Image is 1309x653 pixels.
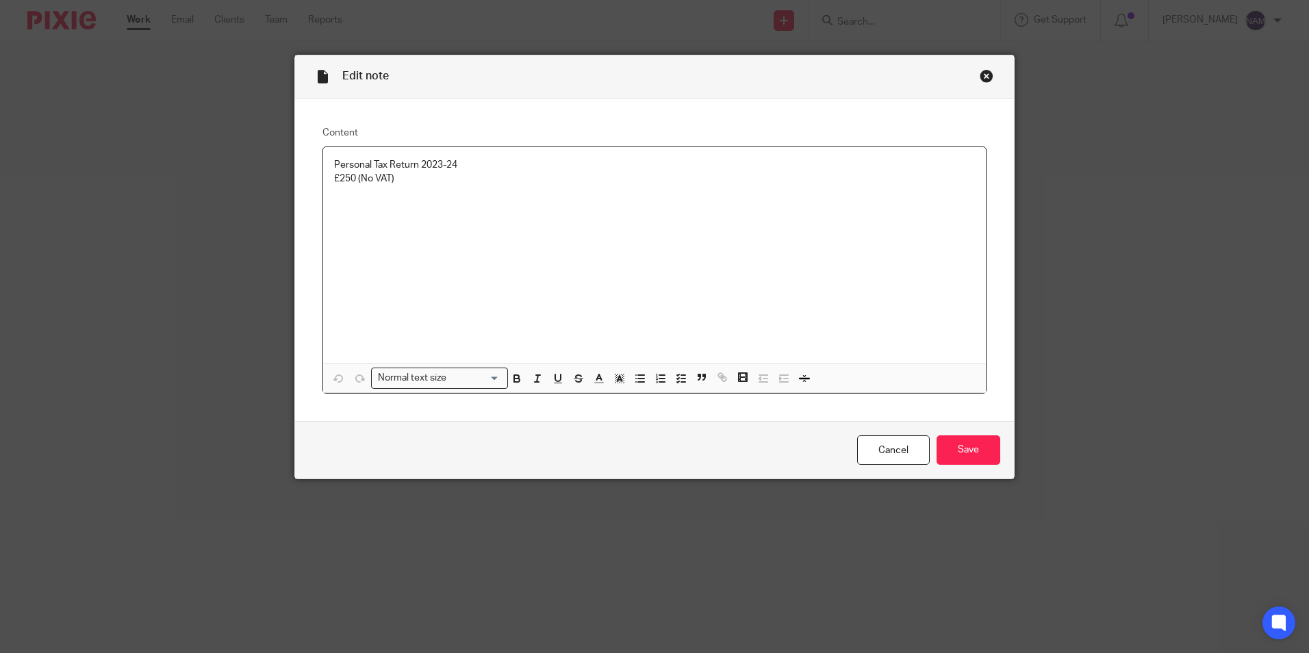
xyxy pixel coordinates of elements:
[334,172,975,185] p: £250 (No VAT)
[371,368,508,389] div: Search for option
[342,71,389,81] span: Edit note
[334,158,975,172] p: Personal Tax Return 2023-24
[857,435,930,465] a: Cancel
[450,371,500,385] input: Search for option
[937,435,1000,465] input: Save
[322,126,987,140] label: Content
[980,69,993,83] div: Close this dialog window
[374,371,449,385] span: Normal text size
